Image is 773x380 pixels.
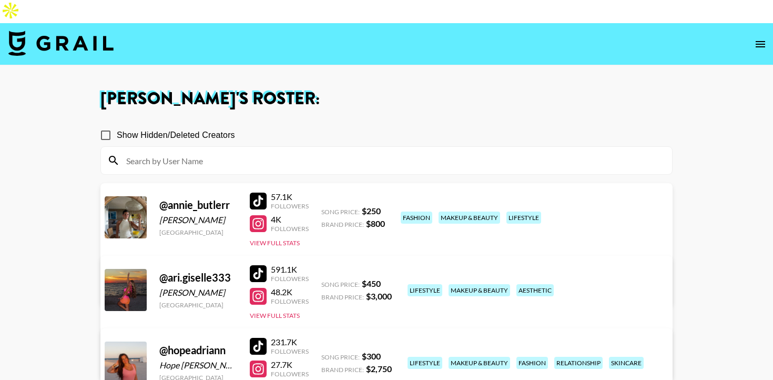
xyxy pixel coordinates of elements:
[750,34,771,55] button: open drawer
[271,225,309,233] div: Followers
[449,284,510,296] div: makeup & beauty
[408,284,442,296] div: lifestyle
[366,364,392,374] strong: $ 2,750
[271,192,309,202] div: 57.1K
[8,31,114,56] img: Grail Talent
[609,357,644,369] div: skincare
[120,152,666,169] input: Search by User Name
[506,212,541,224] div: lifestyle
[362,278,381,288] strong: $ 450
[321,281,360,288] span: Song Price:
[250,312,300,319] button: View Full Stats
[271,347,309,355] div: Followers
[159,198,237,212] div: @ annie_butlerr
[516,284,554,296] div: aesthetic
[271,359,309,370] div: 27.7K
[554,357,603,369] div: relationship
[366,291,392,301] strong: $ 3,000
[100,91,673,107] h1: [PERSON_NAME] 's Roster:
[117,129,235,142] span: Show Hidden/Deleted Creators
[159,360,237,371] div: Hope [PERSON_NAME]
[159,344,237,357] div: @ hopeadriann
[321,293,364,301] span: Brand Price:
[366,218,385,228] strong: $ 800
[271,275,309,283] div: Followers
[250,239,300,247] button: View Full Stats
[271,202,309,210] div: Followers
[159,215,237,225] div: [PERSON_NAME]
[271,264,309,275] div: 591.1K
[159,228,237,236] div: [GEOGRAPHIC_DATA]
[321,366,364,374] span: Brand Price:
[271,297,309,305] div: Followers
[271,370,309,378] div: Followers
[159,301,237,309] div: [GEOGRAPHIC_DATA]
[439,212,500,224] div: makeup & beauty
[362,351,381,361] strong: $ 300
[362,206,381,216] strong: $ 250
[321,208,360,216] span: Song Price:
[271,287,309,297] div: 48.2K
[159,271,237,284] div: @ ari.giselle333
[449,357,510,369] div: makeup & beauty
[271,214,309,225] div: 4K
[401,212,432,224] div: fashion
[321,221,364,228] span: Brand Price:
[159,287,237,298] div: [PERSON_NAME]
[271,337,309,347] div: 231.7K
[516,357,548,369] div: fashion
[408,357,442,369] div: lifestyle
[321,353,360,361] span: Song Price:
